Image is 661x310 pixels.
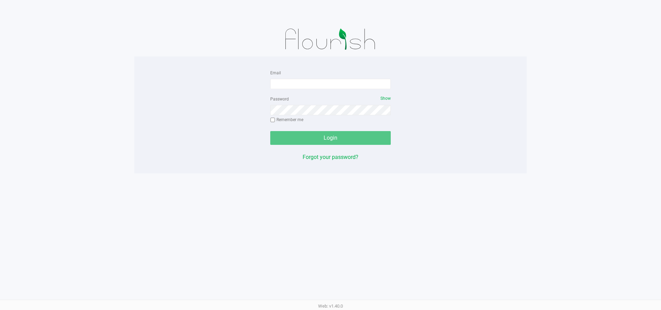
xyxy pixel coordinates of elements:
label: Password [270,96,289,102]
label: Email [270,70,281,76]
span: Show [380,96,391,101]
span: Web: v1.40.0 [318,303,343,309]
label: Remember me [270,117,303,123]
button: Forgot your password? [303,153,358,161]
input: Remember me [270,118,275,122]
